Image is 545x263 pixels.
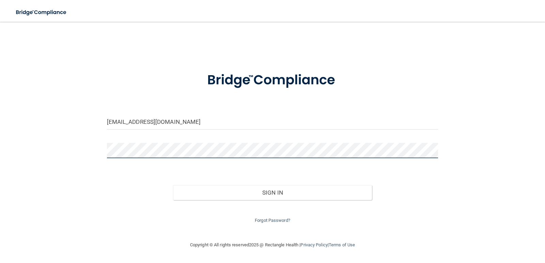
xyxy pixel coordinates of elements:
button: Sign In [173,185,372,200]
a: Privacy Policy [300,242,327,247]
div: Copyright © All rights reserved 2025 @ Rectangle Health | | [148,234,397,256]
iframe: Drift Widget Chat Controller [427,215,537,242]
img: bridge_compliance_login_screen.278c3ca4.svg [10,5,73,19]
input: Email [107,114,438,130]
img: bridge_compliance_login_screen.278c3ca4.svg [193,63,352,98]
a: Terms of Use [329,242,355,247]
a: Forgot Password? [255,218,290,223]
